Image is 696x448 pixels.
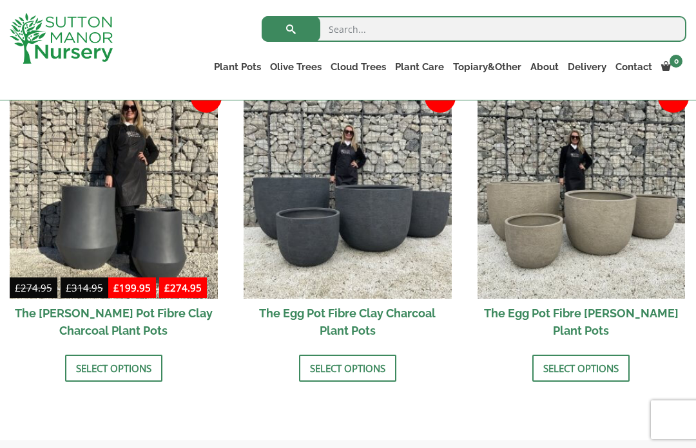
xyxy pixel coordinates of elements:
[10,13,113,64] img: logo
[478,91,686,345] a: Sale! The Egg Pot Fibre [PERSON_NAME] Plant Pots
[478,91,686,299] img: The Egg Pot Fibre Clay Champagne Plant Pots
[262,16,686,42] input: Search...
[244,91,452,345] a: Sale! The Egg Pot Fibre Clay Charcoal Plant Pots
[209,58,266,76] a: Plant Pots
[164,281,170,294] span: £
[164,281,202,294] bdi: 274.95
[66,281,103,294] bdi: 314.95
[244,299,452,345] h2: The Egg Pot Fibre Clay Charcoal Plant Pots
[244,91,452,299] img: The Egg Pot Fibre Clay Charcoal Plant Pots
[10,91,218,299] img: The Bien Hoa Pot Fibre Clay Charcoal Plant Pots
[532,355,630,382] a: Select options for “The Egg Pot Fibre Clay Champagne Plant Pots”
[113,281,151,294] bdi: 199.95
[657,58,686,76] a: 0
[326,58,391,76] a: Cloud Trees
[526,58,563,76] a: About
[299,355,396,382] a: Select options for “The Egg Pot Fibre Clay Charcoal Plant Pots”
[65,355,162,382] a: Select options for “The Bien Hoa Pot Fibre Clay Charcoal Plant Pots”
[10,91,218,345] a: Sale! £274.95-£314.95 £199.95-£274.95 The [PERSON_NAME] Pot Fibre Clay Charcoal Plant Pots
[611,58,657,76] a: Contact
[563,58,611,76] a: Delivery
[15,281,21,294] span: £
[15,281,52,294] bdi: 274.95
[391,58,449,76] a: Plant Care
[266,58,326,76] a: Olive Trees
[449,58,526,76] a: Topiary&Other
[670,55,682,68] span: 0
[108,280,207,299] ins: -
[66,281,72,294] span: £
[113,281,119,294] span: £
[10,299,218,345] h2: The [PERSON_NAME] Pot Fibre Clay Charcoal Plant Pots
[478,299,686,345] h2: The Egg Pot Fibre [PERSON_NAME] Plant Pots
[10,280,108,299] del: -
